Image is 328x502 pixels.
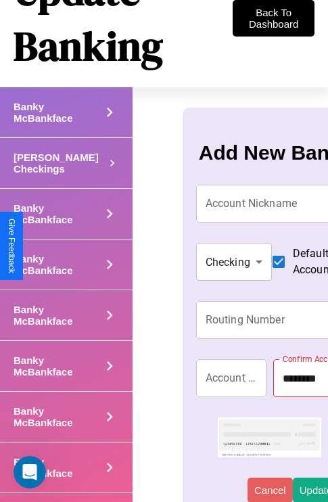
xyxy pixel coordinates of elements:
h4: Banky McBankface [14,456,100,479]
div: Give Feedback [7,219,16,273]
h4: Banky McBankface [14,304,100,327]
h4: Banky McBankface [14,202,100,225]
h4: Banky McBankface [14,405,100,428]
h4: Banky McBankface [14,253,100,276]
div: Checking [196,243,272,281]
img: check [218,417,321,457]
h4: [PERSON_NAME] Checkings [14,152,106,175]
h4: Banky McBankface [14,101,100,124]
h4: Banky McBankface [14,355,100,378]
iframe: Intercom live chat [14,456,46,488]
